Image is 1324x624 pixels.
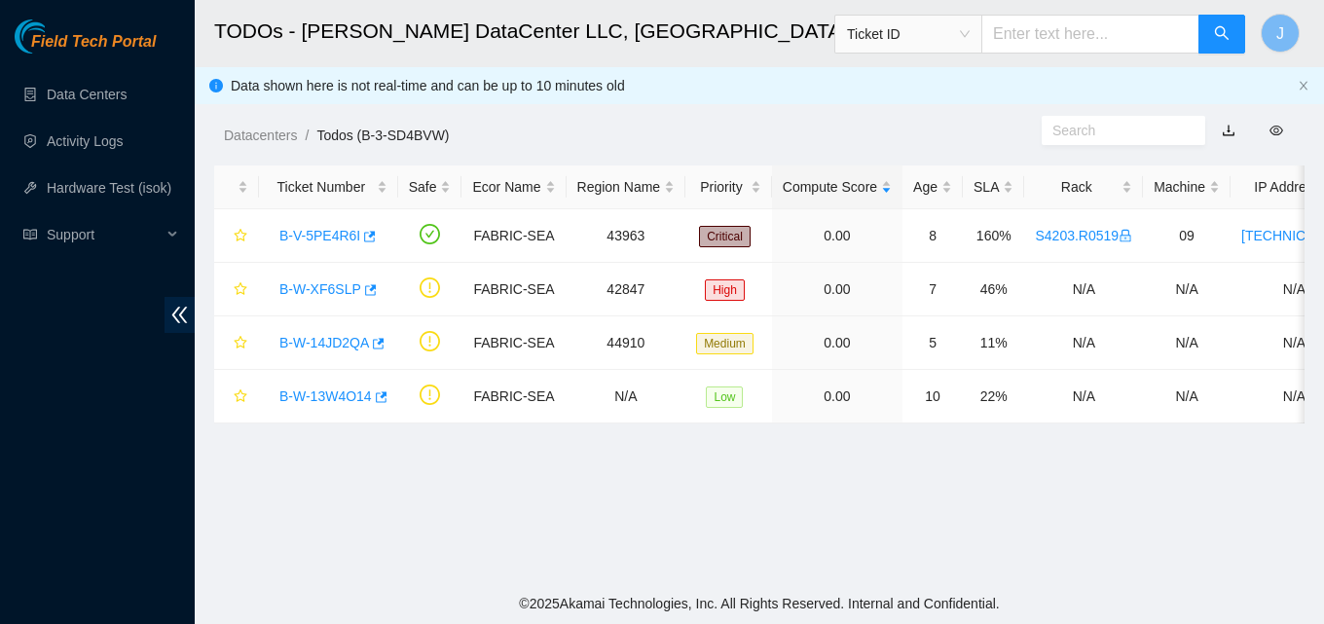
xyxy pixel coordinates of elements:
td: 42847 [567,263,686,316]
span: Support [47,215,162,254]
img: Akamai Technologies [15,19,98,54]
td: 8 [902,209,963,263]
td: 10 [902,370,963,423]
a: B-V-5PE4R6I [279,228,360,243]
span: exclamation-circle [420,331,440,351]
td: 22% [963,370,1024,423]
span: star [234,336,247,351]
span: Medium [696,333,754,354]
span: Ticket ID [847,19,970,49]
button: download [1207,115,1250,146]
td: 09 [1143,209,1231,263]
footer: © 2025 Akamai Technologies, Inc. All Rights Reserved. Internal and Confidential. [195,583,1324,624]
td: N/A [1143,263,1231,316]
td: 0.00 [772,316,902,370]
span: eye [1269,124,1283,137]
span: exclamation-circle [420,277,440,298]
a: B-W-13W4O14 [279,388,372,404]
a: Hardware Test (isok) [47,180,171,196]
td: N/A [1143,316,1231,370]
td: 7 [902,263,963,316]
span: star [234,282,247,298]
td: N/A [1024,370,1143,423]
button: close [1298,80,1309,92]
a: Todos (B-3-SD4BVW) [316,128,449,143]
a: Data Centers [47,87,127,102]
button: star [225,327,248,358]
span: read [23,228,37,241]
a: S4203.R0519lock [1035,228,1132,243]
a: B-W-XF6SLP [279,281,361,297]
span: High [705,279,745,301]
span: Low [706,386,743,408]
a: B-W-14JD2QA [279,335,369,350]
td: FABRIC-SEA [461,316,566,370]
td: FABRIC-SEA [461,370,566,423]
td: 160% [963,209,1024,263]
td: 44910 [567,316,686,370]
input: Search [1052,120,1179,141]
span: search [1214,25,1230,44]
a: Activity Logs [47,133,124,149]
td: N/A [1024,263,1143,316]
td: FABRIC-SEA [461,263,566,316]
td: FABRIC-SEA [461,209,566,263]
td: 0.00 [772,209,902,263]
span: close [1298,80,1309,92]
span: double-left [165,297,195,333]
button: search [1198,15,1245,54]
a: Datacenters [224,128,297,143]
td: N/A [1024,316,1143,370]
button: star [225,274,248,305]
td: 0.00 [772,263,902,316]
td: 11% [963,316,1024,370]
a: download [1222,123,1235,138]
span: lock [1119,229,1132,242]
span: star [234,389,247,405]
td: N/A [1143,370,1231,423]
span: Critical [699,226,751,247]
td: 5 [902,316,963,370]
span: check-circle [420,224,440,244]
span: star [234,229,247,244]
input: Enter text here... [981,15,1199,54]
td: N/A [567,370,686,423]
td: 0.00 [772,370,902,423]
span: J [1276,21,1284,46]
span: exclamation-circle [420,385,440,405]
button: star [225,381,248,412]
td: 46% [963,263,1024,316]
button: J [1261,14,1300,53]
span: / [305,128,309,143]
td: 43963 [567,209,686,263]
a: Akamai TechnologiesField Tech Portal [15,35,156,60]
button: star [225,220,248,251]
span: Field Tech Portal [31,33,156,52]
